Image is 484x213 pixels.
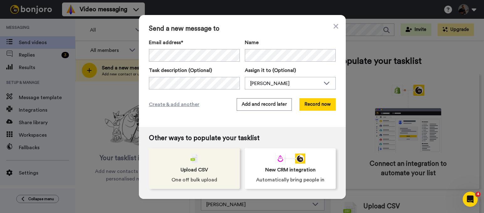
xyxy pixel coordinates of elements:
[181,166,208,174] span: Upload CSV
[275,154,305,164] div: animation
[149,101,199,108] span: Create & add another
[476,192,481,197] span: 4
[149,25,336,33] span: Send a new message to
[237,98,292,111] button: Add and record later
[265,166,316,174] span: New CRM integration
[299,98,336,111] button: Record now
[149,67,240,74] label: Task description (Optional)
[171,176,217,184] span: One off bulk upload
[191,154,198,164] img: csv-grey.png
[245,67,336,74] label: Assign it to (Optional)
[256,176,324,184] span: Automatically bring people in
[245,39,259,46] span: Name
[149,39,240,46] label: Email address*
[250,80,320,87] div: [PERSON_NAME]
[463,192,478,207] iframe: Intercom live chat
[149,134,336,142] span: Other ways to populate your tasklist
